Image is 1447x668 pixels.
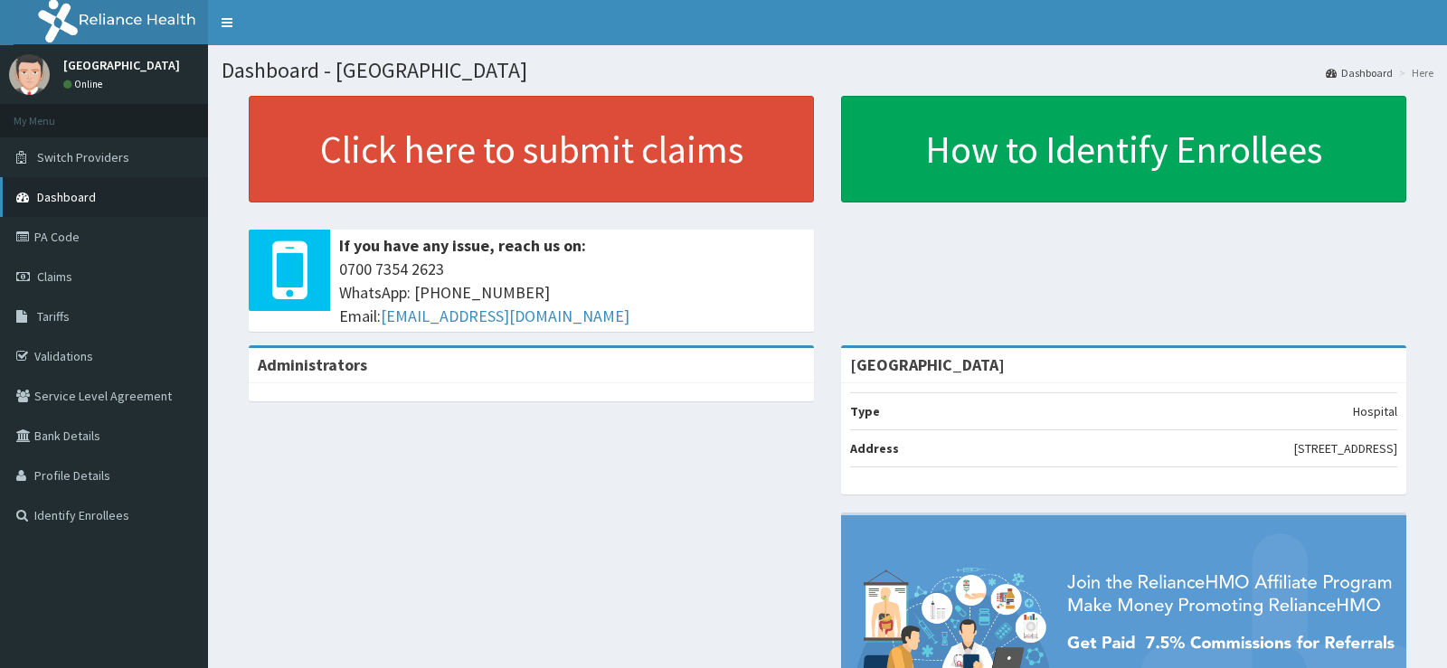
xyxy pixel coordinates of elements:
b: Type [850,403,880,419]
span: Switch Providers [37,149,129,165]
a: How to Identify Enrollees [841,96,1406,202]
b: If you have any issue, reach us on: [339,235,586,256]
span: Claims [37,268,72,285]
b: Administrators [258,354,367,375]
h1: Dashboard - [GEOGRAPHIC_DATA] [222,59,1433,82]
strong: [GEOGRAPHIC_DATA] [850,354,1005,375]
p: [STREET_ADDRESS] [1294,439,1397,457]
li: Here [1395,65,1433,80]
span: Dashboard [37,189,96,205]
span: Tariffs [37,308,70,325]
a: Click here to submit claims [249,96,814,202]
img: User Image [9,54,50,95]
span: 0700 7354 2623 WhatsApp: [PHONE_NUMBER] Email: [339,258,805,327]
p: [GEOGRAPHIC_DATA] [63,59,180,71]
b: Address [850,440,899,456]
p: Hospital [1353,402,1397,420]
a: Online [63,78,107,90]
a: [EMAIL_ADDRESS][DOMAIN_NAME] [381,306,629,326]
a: Dashboard [1326,65,1393,80]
